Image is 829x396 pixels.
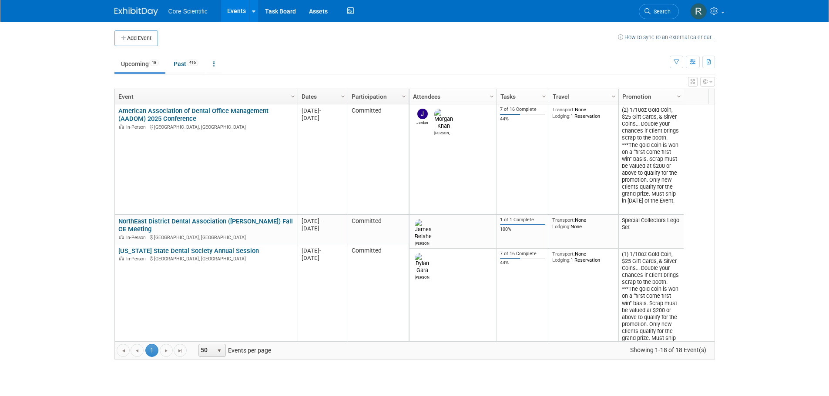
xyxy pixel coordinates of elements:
[500,217,545,223] div: 1 of 1 Complete
[552,106,615,119] div: None 1 Reservation
[339,93,346,100] span: Column Settings
[302,89,342,104] a: Dates
[552,217,615,230] div: None None
[117,344,130,357] a: Go to the first page
[145,344,158,357] span: 1
[289,93,296,100] span: Column Settings
[114,56,165,72] a: Upcoming18
[415,119,430,125] div: Jordan McCullough
[552,217,575,223] span: Transport:
[651,8,671,15] span: Search
[622,89,678,104] a: Promotion
[187,60,198,66] span: 416
[348,244,409,355] td: Committed
[302,107,344,114] div: [DATE]
[415,219,432,240] img: James Belshe
[500,226,545,233] div: 100%
[348,104,409,215] td: Committed
[415,240,430,246] div: James Belshe
[199,344,214,356] span: 50
[187,344,280,357] span: Events per page
[552,251,615,263] div: None 1 Reservation
[216,347,223,354] span: select
[319,107,321,114] span: -
[675,93,682,100] span: Column Settings
[618,104,684,215] td: (2) 1/10oz Gold Coin, $25 Gift Cards, & Silver Coins... Double your chances if client brings scra...
[413,89,491,104] a: Attendees
[552,106,575,113] span: Transport:
[500,106,545,113] div: 7 of 16 Complete
[168,8,208,15] span: Core Scientific
[126,256,148,262] span: In-Person
[434,130,450,135] div: Morgan Khan
[177,347,184,354] span: Go to the last page
[552,257,571,263] span: Lodging:
[338,89,348,102] a: Column Settings
[552,223,571,230] span: Lodging:
[167,56,205,72] a: Past416
[149,60,159,66] span: 18
[131,344,144,357] a: Go to the previous page
[540,93,547,100] span: Column Settings
[352,89,403,104] a: Participation
[118,217,293,233] a: NorthEast District Dental Association ([PERSON_NAME]) Fall CE Meeting
[163,347,170,354] span: Go to the next page
[114,7,158,16] img: ExhibitDay
[174,344,187,357] a: Go to the last page
[119,256,124,260] img: In-Person Event
[302,225,344,232] div: [DATE]
[118,255,294,262] div: [GEOGRAPHIC_DATA], [GEOGRAPHIC_DATA]
[118,233,294,241] div: [GEOGRAPHIC_DATA], [GEOGRAPHIC_DATA]
[302,114,344,122] div: [DATE]
[126,235,148,240] span: In-Person
[348,215,409,244] td: Committed
[553,89,613,104] a: Travel
[639,4,679,19] a: Search
[488,93,495,100] span: Column Settings
[500,116,545,122] div: 44%
[160,344,173,357] a: Go to the next page
[134,347,141,354] span: Go to the previous page
[319,218,321,224] span: -
[500,251,545,257] div: 7 of 16 Complete
[118,89,292,104] a: Event
[400,93,407,100] span: Column Settings
[302,217,344,225] div: [DATE]
[118,247,259,255] a: [US_STATE] State Dental Society Annual Session
[618,34,715,40] a: How to sync to an external calendar...
[415,253,430,274] img: Dylan Gara
[319,247,321,254] span: -
[500,89,543,104] a: Tasks
[126,124,148,130] span: In-Person
[500,260,545,266] div: 44%
[609,89,618,102] a: Column Settings
[399,89,409,102] a: Column Settings
[610,93,617,100] span: Column Settings
[552,251,575,257] span: Transport:
[415,274,430,280] div: Dylan Gara
[674,89,684,102] a: Column Settings
[622,344,714,356] span: Showing 1-18 of 18 Event(s)
[120,347,127,354] span: Go to the first page
[118,123,294,130] div: [GEOGRAPHIC_DATA], [GEOGRAPHIC_DATA]
[114,30,158,46] button: Add Event
[552,113,571,119] span: Lodging:
[434,109,453,130] img: Morgan Khan
[119,235,124,239] img: In-Person Event
[618,215,684,249] td: Special Collectors Lego Set
[288,89,298,102] a: Column Settings
[690,3,707,20] img: Rachel Wolff
[302,247,344,254] div: [DATE]
[119,124,124,129] img: In-Person Event
[539,89,549,102] a: Column Settings
[302,254,344,262] div: [DATE]
[487,89,497,102] a: Column Settings
[118,107,269,123] a: American Association of Dental Office Management (AADOM) 2025 Conference
[417,109,428,119] img: Jordan McCullough
[618,249,684,359] td: (1) 1/10oz Gold Coin, $25 Gift Cards, & Silver Coins... Double your chances if client brings scra...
